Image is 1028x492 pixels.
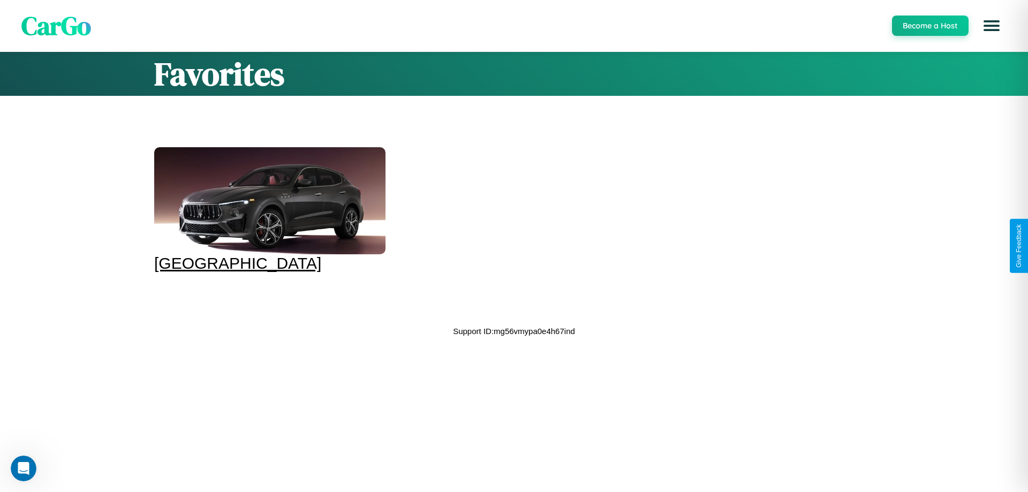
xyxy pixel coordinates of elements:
h1: Favorites [154,52,874,96]
div: Give Feedback [1015,224,1023,268]
button: Become a Host [892,16,969,36]
div: [GEOGRAPHIC_DATA] [154,254,385,273]
p: Support ID: mg56vmypa0e4h67ind [453,324,575,338]
span: CarGo [21,8,91,43]
button: Open menu [977,11,1007,41]
iframe: Intercom live chat [11,456,36,481]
